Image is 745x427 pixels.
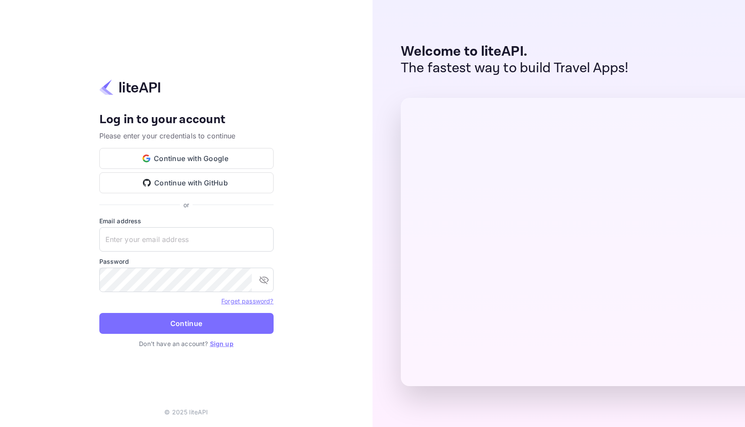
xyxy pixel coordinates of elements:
input: Enter your email address [99,227,274,252]
p: © 2025 liteAPI [164,407,208,417]
a: Forget password? [221,296,273,305]
p: Welcome to liteAPI. [401,44,629,60]
h4: Log in to your account [99,112,274,128]
button: Continue with Google [99,148,274,169]
p: The fastest way to build Travel Apps! [401,60,629,77]
a: Forget password? [221,297,273,305]
button: toggle password visibility [255,271,273,289]
a: Sign up [210,340,234,347]
p: Don't have an account? [99,339,274,348]
p: or [183,200,189,209]
button: Continue [99,313,274,334]
label: Email address [99,216,274,225]
label: Password [99,257,274,266]
img: liteapi [99,79,160,96]
button: Continue with GitHub [99,172,274,193]
p: Please enter your credentials to continue [99,131,274,141]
